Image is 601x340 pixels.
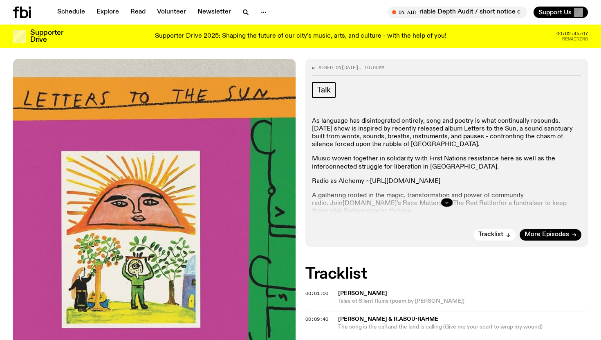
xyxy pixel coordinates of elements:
h2: Tracklist [305,267,588,281]
span: More Episodes [525,232,569,238]
p: As language has disintegrated entirely, song and poetry is what continually resounds. [DATE] show... [312,117,581,149]
a: Talk [312,82,336,98]
span: [DATE] [13,12,138,49]
a: Explore [92,7,124,18]
span: 00:01:00 [305,290,328,297]
span: Aired on [318,64,341,71]
a: Newsletter [193,7,236,18]
span: , 10:00am [359,64,384,71]
span: [PERSON_NAME] [338,290,387,296]
span: The song is the call and the land is calling (Give me your scarf to wrap my wound) [338,323,588,331]
span: Support Us [538,9,572,16]
span: [PERSON_NAME] & R.Abou-Rahme [338,316,438,322]
a: More Episodes [520,229,581,241]
span: Tales of Silent Ruins (poem by [PERSON_NAME]) [338,297,588,305]
span: [DATE] [341,64,359,71]
p: Supporter Drive 2025: Shaping the future of our city’s music, arts, and culture - with the help o... [155,33,446,40]
span: Remaining [562,37,588,41]
button: Support Us [534,7,588,18]
button: 00:01:00 [305,291,328,296]
button: 00:09:40 [305,317,328,322]
a: Read [126,7,150,18]
a: Schedule [52,7,90,18]
button: Tracklist [473,229,516,241]
span: 00:02:45:07 [556,32,588,36]
a: Volunteer [152,7,191,18]
p: Radio as Alchemy ~ [312,178,581,185]
button: On AirVariable Depth Audit / short notice cronies [388,7,527,18]
span: Talk [317,86,331,95]
a: [URL][DOMAIN_NAME] [370,178,440,185]
span: 00:09:40 [305,316,328,322]
h3: Supporter Drive [30,29,63,43]
span: Tracklist [478,232,503,238]
p: Music woven together in solidarity with First Nations resistance here as well as the interconnect... [312,155,581,171]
